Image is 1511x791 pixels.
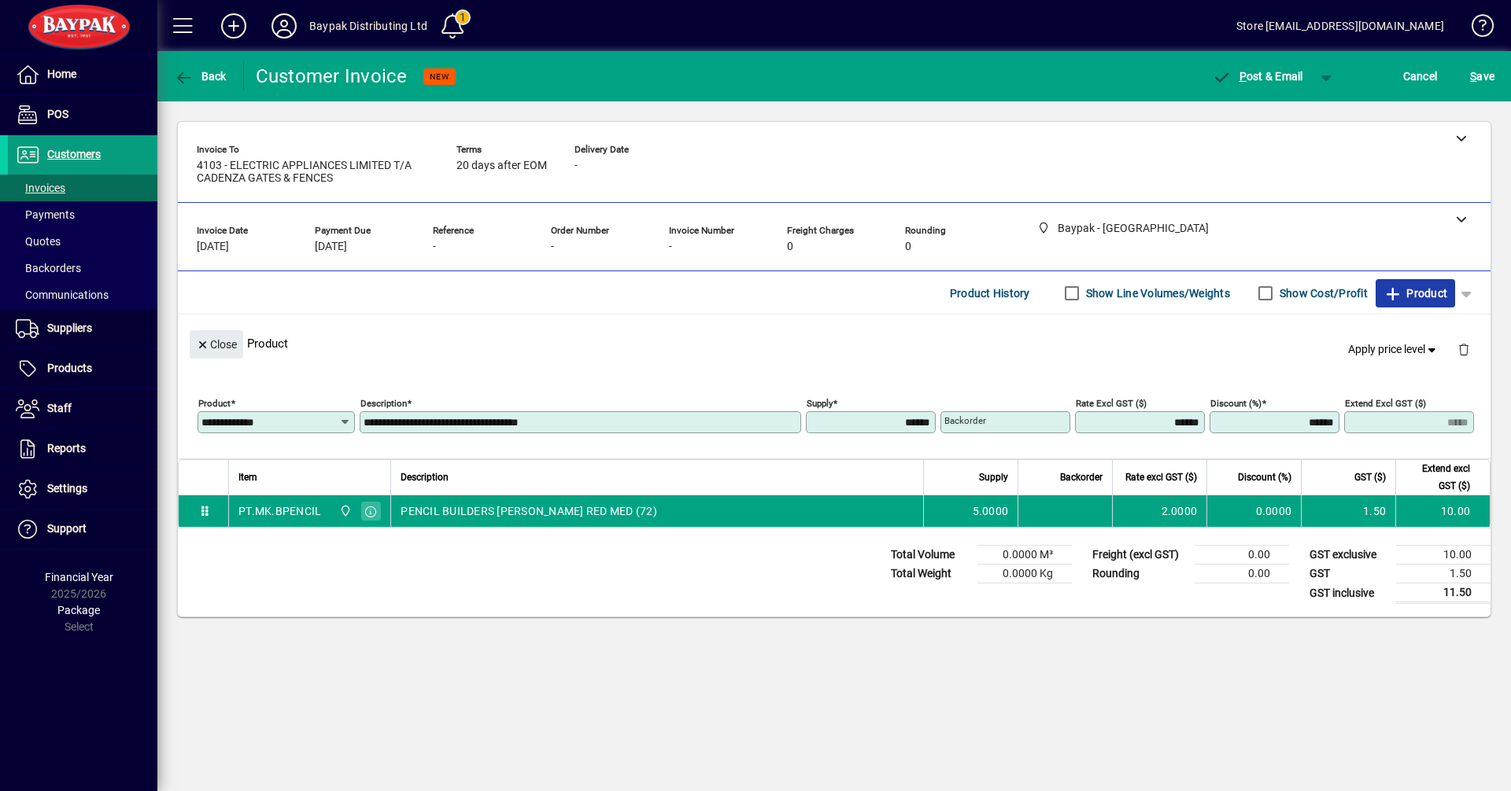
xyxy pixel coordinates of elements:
div: Product [178,315,1491,372]
span: ost & Email [1212,70,1303,83]
span: 0 [905,241,911,253]
a: Reports [8,429,157,469]
button: Apply price level [1342,336,1446,364]
button: Close [190,330,243,359]
td: 10.00 [1395,495,1490,527]
button: Delete [1445,330,1483,368]
span: Extend excl GST ($) [1406,460,1470,495]
td: 0.0000 Kg [977,565,1072,583]
span: - [551,241,554,253]
button: Post & Email [1204,62,1311,90]
span: Baypak - Onekawa [335,502,353,520]
label: Show Line Volumes/Weights [1083,285,1230,301]
span: Close [196,332,237,358]
mat-label: Backorder [944,415,986,426]
span: Suppliers [47,322,92,334]
app-page-header-button: Back [157,62,244,90]
button: Back [170,62,231,90]
a: Staff [8,389,157,429]
div: 2.0000 [1122,503,1197,519]
span: 4103 - ELECTRIC APPLIANCES LIMITED T/A CADENZA GATES & FENCES [197,160,433,185]
span: Products [47,362,92,374]
span: Customers [47,148,101,160]
td: 11.50 [1396,583,1491,603]
span: Product History [950,281,1030,306]
div: Store [EMAIL_ADDRESS][DOMAIN_NAME] [1236,13,1444,39]
a: Support [8,510,157,549]
span: POS [47,108,68,120]
mat-label: Description [360,398,407,409]
td: 0.00 [1195,565,1289,583]
a: Communications [8,281,157,308]
a: Products [8,349,157,388]
span: Description [401,469,449,486]
span: - [669,241,672,253]
a: Invoices [8,175,157,201]
td: 0.0000 M³ [977,546,1072,565]
td: Rounding [1084,565,1195,583]
mat-label: Product [198,398,231,409]
span: PENCIL BUILDERS [PERSON_NAME] RED MED (72) [401,503,657,519]
span: ave [1470,64,1494,89]
a: Suppliers [8,309,157,348]
a: Quotes [8,228,157,255]
span: [DATE] [197,241,229,253]
button: Profile [259,12,309,40]
td: Freight (excl GST) [1084,546,1195,565]
span: Quotes [16,235,61,248]
button: Product History [944,279,1036,307]
span: - [433,241,436,253]
a: Settings [8,469,157,509]
span: Communications [16,289,109,301]
button: Add [209,12,259,40]
span: Settings [47,482,87,495]
span: Rate excl GST ($) [1125,469,1197,486]
button: Product [1376,279,1455,307]
td: GST inclusive [1302,583,1396,603]
label: Show Cost/Profit [1276,285,1368,301]
mat-label: Supply [807,398,833,409]
span: 5.0000 [973,503,1009,519]
mat-label: Extend excl GST ($) [1345,398,1426,409]
span: GST ($) [1354,469,1386,486]
span: P [1239,70,1247,83]
span: - [574,160,578,172]
div: Baypak Distributing Ltd [309,13,427,39]
span: [DATE] [315,241,347,253]
td: 1.50 [1396,565,1491,583]
app-page-header-button: Delete [1445,342,1483,356]
td: 1.50 [1301,495,1395,527]
button: Cancel [1399,62,1442,90]
a: Backorders [8,255,157,281]
td: GST [1302,565,1396,583]
span: Discount (%) [1238,469,1291,486]
span: 0 [787,241,793,253]
td: GST exclusive [1302,546,1396,565]
span: Reports [47,442,86,454]
button: Save [1466,62,1498,90]
span: Invoices [16,182,65,194]
span: S [1470,70,1476,83]
a: Home [8,55,157,94]
span: 20 days after EOM [456,160,547,172]
a: Payments [8,201,157,228]
td: Total Weight [883,565,977,583]
span: Payments [16,208,75,221]
td: 10.00 [1396,546,1491,565]
span: Item [238,469,257,486]
td: 0.0000 [1206,495,1301,527]
span: Backorders [16,262,81,274]
span: Home [47,68,76,80]
mat-label: Rate excl GST ($) [1076,398,1147,409]
app-page-header-button: Close [186,337,247,351]
mat-label: Discount (%) [1210,398,1262,409]
span: Apply price level [1348,341,1439,358]
span: Cancel [1403,64,1438,89]
span: Staff [47,402,72,414]
a: POS [8,95,157,134]
span: Supply [979,469,1008,486]
span: Package [57,604,100,616]
span: Support [47,522,87,535]
span: Back [174,70,227,83]
a: Knowledge Base [1460,3,1491,54]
